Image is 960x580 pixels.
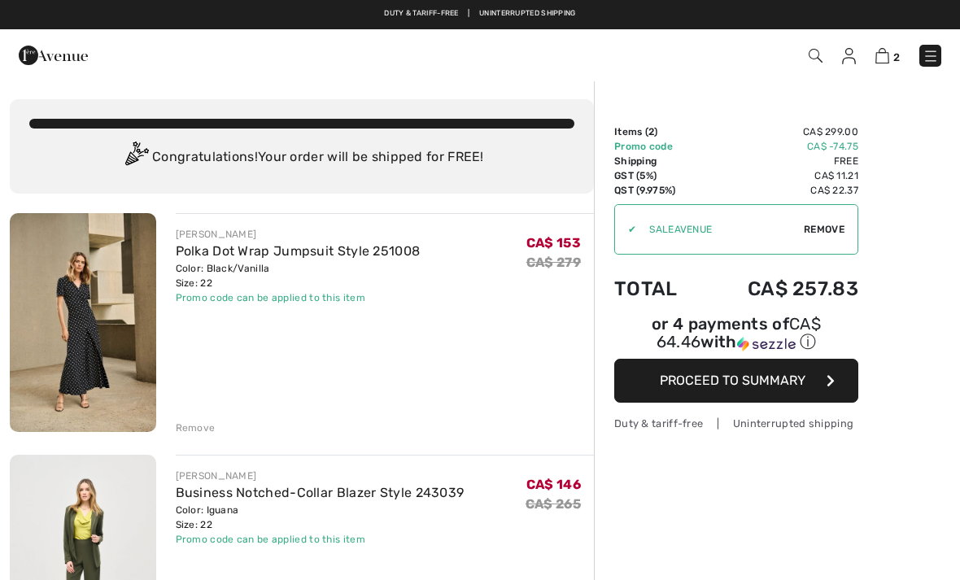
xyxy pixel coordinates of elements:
[19,46,88,62] a: 1ère Avenue
[176,243,421,259] a: Polka Dot Wrap Jumpsuit Style 251008
[614,139,703,154] td: Promo code
[703,168,858,183] td: CA$ 11.21
[614,316,858,359] div: or 4 payments ofCA$ 64.46withSezzle Click to learn more about Sezzle
[804,222,844,237] span: Remove
[526,255,581,270] s: CA$ 279
[703,261,858,316] td: CA$ 257.83
[176,485,465,500] a: Business Notched-Collar Blazer Style 243039
[176,532,465,547] div: Promo code can be applied to this item
[176,227,421,242] div: [PERSON_NAME]
[526,477,581,492] span: CA$ 146
[10,213,156,432] img: Polka Dot Wrap Jumpsuit Style 251008
[614,316,858,353] div: or 4 payments of with
[614,183,703,198] td: QST (9.975%)
[660,373,805,388] span: Proceed to Summary
[703,139,858,154] td: CA$ -74.75
[614,359,858,403] button: Proceed to Summary
[614,124,703,139] td: Items ( )
[176,469,465,483] div: [PERSON_NAME]
[526,235,581,251] span: CA$ 153
[842,48,856,64] img: My Info
[29,142,574,174] div: Congratulations! Your order will be shipped for FREE!
[809,49,823,63] img: Search
[614,416,858,431] div: Duty & tariff-free | Uninterrupted shipping
[636,205,804,254] input: Promo code
[703,183,858,198] td: CA$ 22.37
[657,314,821,351] span: CA$ 64.46
[19,39,88,72] img: 1ère Avenue
[737,337,796,351] img: Sezzle
[176,261,421,290] div: Color: Black/Vanilla Size: 22
[703,154,858,168] td: Free
[893,51,900,63] span: 2
[875,48,889,63] img: Shopping Bag
[176,421,216,435] div: Remove
[614,168,703,183] td: GST (5%)
[923,48,939,64] img: Menu
[614,154,703,168] td: Shipping
[176,503,465,532] div: Color: Iguana Size: 22
[875,46,900,65] a: 2
[120,142,152,174] img: Congratulation2.svg
[615,222,636,237] div: ✔
[648,126,654,137] span: 2
[614,261,703,316] td: Total
[526,496,581,512] s: CA$ 265
[176,290,421,305] div: Promo code can be applied to this item
[703,124,858,139] td: CA$ 299.00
